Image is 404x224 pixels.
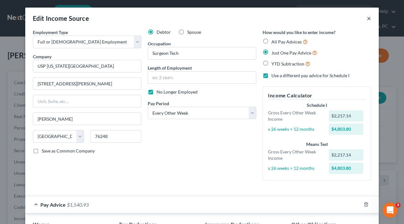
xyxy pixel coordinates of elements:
button: × [367,14,371,22]
span: All Pay Advices [271,39,302,44]
div: Gross Every Other Week Income [265,110,326,122]
label: Length of Employment [148,65,192,71]
div: $4,803.80 [329,163,364,174]
span: Just One Pay Advice [271,50,311,55]
span: No Longer Employed [157,89,198,95]
input: Enter city... [33,113,141,125]
span: YTD Subtraction [271,61,304,66]
iframe: Intercom live chat [383,203,398,218]
div: $4,803.80 [329,123,364,135]
div: Schedule I [268,102,366,108]
div: x 26 weeks ÷ 12 months [265,165,326,171]
h5: Income Calculator [268,92,366,100]
input: Search company by name... [33,60,141,72]
span: $1,540.93 [67,202,89,208]
div: x 26 weeks ÷ 12 months [265,126,326,132]
span: Debtor [157,29,171,35]
span: Employment Type [33,30,68,35]
div: Gross Every Other Week Income [265,149,326,161]
input: -- [148,47,256,59]
span: Company [33,54,51,59]
label: How would you like to enter income? [263,29,336,36]
span: Pay Period [148,101,169,106]
div: $2,217.14 [329,149,364,161]
div: Means Test [268,141,366,147]
span: Spouse [187,29,201,35]
input: ex: 2 years [148,72,256,83]
div: $2,217.14 [329,110,364,122]
span: 3 [395,203,401,208]
input: Enter address... [33,78,141,90]
span: Save as Common Company [42,148,95,153]
span: Use a different pay advice for Schedule I [271,73,349,78]
div: Edit Income Source [33,14,89,23]
span: Pay Advice [40,202,66,208]
input: Enter zip... [90,130,141,143]
input: Unit, Suite, etc... [33,95,141,107]
label: Occupation [148,40,171,47]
